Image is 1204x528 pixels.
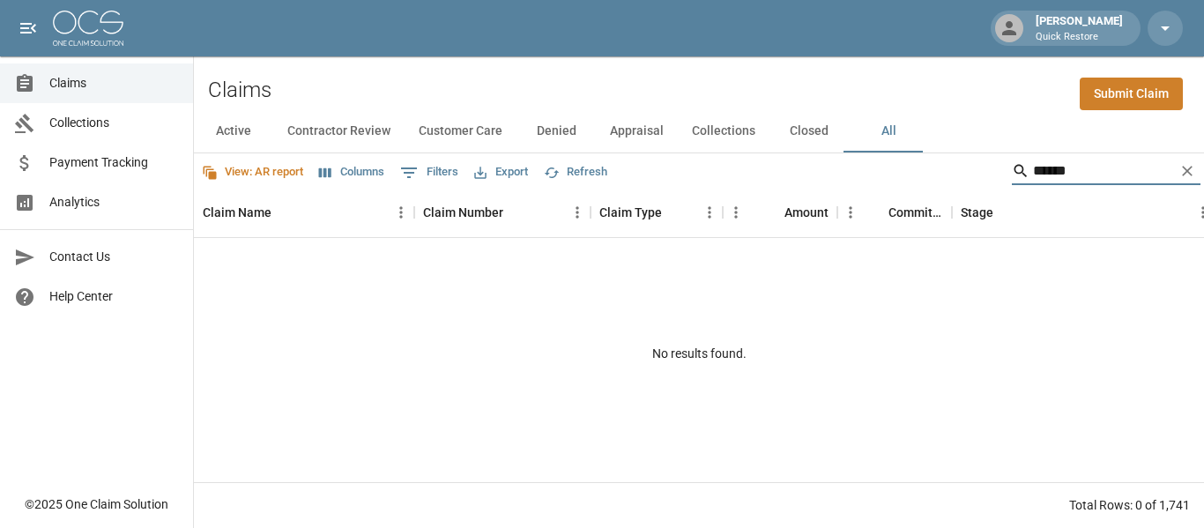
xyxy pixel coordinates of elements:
[591,188,723,237] div: Claim Type
[723,188,837,237] div: Amount
[1012,157,1200,189] div: Search
[993,200,1018,225] button: Sort
[405,110,517,152] button: Customer Care
[470,159,532,186] button: Export
[837,188,952,237] div: Committed Amount
[1174,158,1200,184] button: Clear
[888,188,943,237] div: Committed Amount
[197,159,308,186] button: View: AR report
[388,199,414,226] button: Menu
[1036,30,1123,45] p: Quick Restore
[49,74,179,93] span: Claims
[49,287,179,306] span: Help Center
[837,199,864,226] button: Menu
[194,188,414,237] div: Claim Name
[49,153,179,172] span: Payment Tracking
[864,200,888,225] button: Sort
[564,199,591,226] button: Menu
[784,188,829,237] div: Amount
[678,110,769,152] button: Collections
[696,199,723,226] button: Menu
[599,188,662,237] div: Claim Type
[194,238,1204,469] div: No results found.
[396,159,463,187] button: Show filters
[517,110,596,152] button: Denied
[203,188,271,237] div: Claim Name
[539,159,612,186] button: Refresh
[49,193,179,212] span: Analytics
[208,78,271,103] h2: Claims
[25,495,168,513] div: © 2025 One Claim Solution
[769,110,849,152] button: Closed
[503,200,528,225] button: Sort
[49,114,179,132] span: Collections
[849,110,928,152] button: All
[1029,12,1130,44] div: [PERSON_NAME]
[11,11,46,46] button: open drawer
[1069,496,1190,514] div: Total Rows: 0 of 1,741
[273,110,405,152] button: Contractor Review
[194,110,273,152] button: Active
[315,159,389,186] button: Select columns
[49,248,179,266] span: Contact Us
[723,199,749,226] button: Menu
[662,200,687,225] button: Sort
[53,11,123,46] img: ocs-logo-white-transparent.png
[961,188,993,237] div: Stage
[194,110,1204,152] div: dynamic tabs
[414,188,591,237] div: Claim Number
[760,200,784,225] button: Sort
[596,110,678,152] button: Appraisal
[1080,78,1183,110] a: Submit Claim
[271,200,296,225] button: Sort
[423,188,503,237] div: Claim Number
